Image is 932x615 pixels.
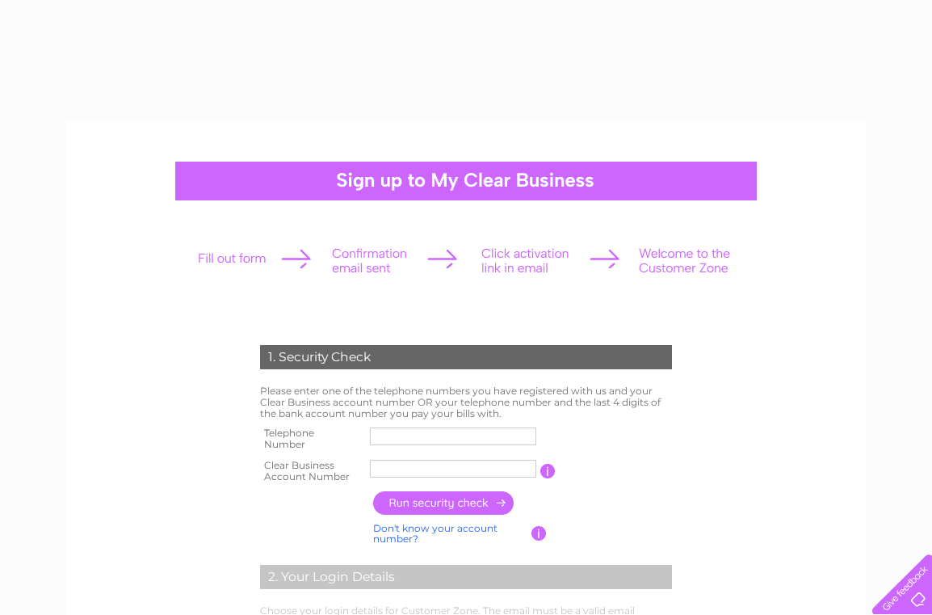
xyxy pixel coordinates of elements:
[531,526,547,541] input: Information
[260,345,672,369] div: 1. Security Check
[373,522,497,545] a: Don't know your account number?
[256,381,676,423] td: Please enter one of the telephone numbers you have registered with us and your Clear Business acc...
[540,464,556,478] input: Information
[256,455,366,487] th: Clear Business Account Number
[256,423,366,455] th: Telephone Number
[260,565,672,589] div: 2. Your Login Details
